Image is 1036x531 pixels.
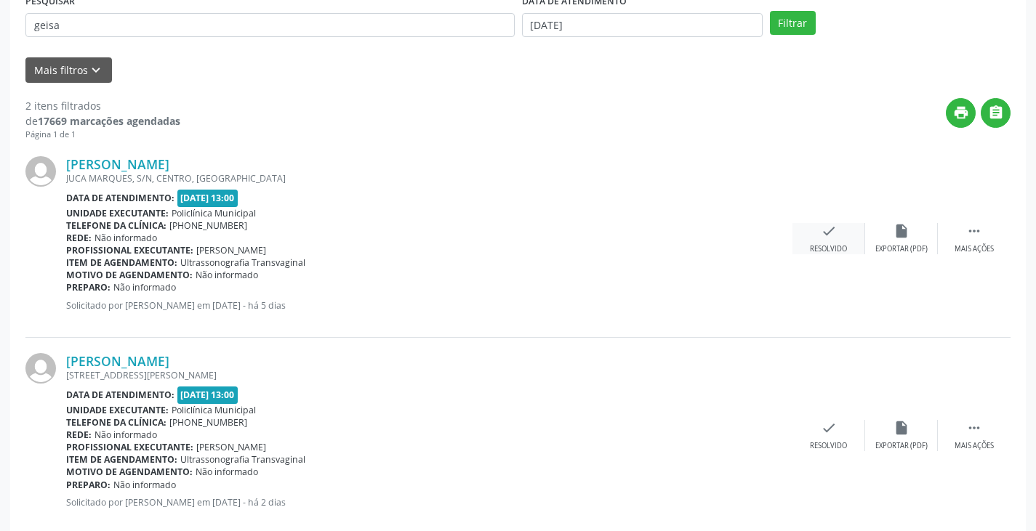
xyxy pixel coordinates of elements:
[66,281,111,293] b: Preparo:
[821,420,837,436] i: check
[875,244,928,254] div: Exportar (PDF)
[196,244,266,256] span: [PERSON_NAME]
[66,479,111,491] b: Preparo:
[66,466,193,478] b: Motivo de agendamento:
[66,232,92,244] b: Rede:
[196,269,258,281] span: Não informado
[66,207,169,219] b: Unidade executante:
[810,441,847,451] div: Resolvido
[955,244,994,254] div: Mais ações
[821,223,837,239] i: check
[88,62,104,78] i: keyboard_arrow_down
[66,496,792,508] p: Solicitado por [PERSON_NAME] em [DATE] - há 2 dias
[25,353,56,384] img: img
[66,156,169,172] a: [PERSON_NAME]
[172,207,256,219] span: Policlínica Municipal
[66,441,193,453] b: Profissional executante:
[810,244,847,254] div: Resolvido
[66,453,177,466] b: Item de agendamento:
[66,299,792,312] p: Solicitado por [PERSON_NAME] em [DATE] - há 5 dias
[981,98,1011,128] button: 
[25,13,515,38] input: Nome, CNS
[66,244,193,256] b: Profissional executante:
[25,129,180,141] div: Página 1 de 1
[113,281,176,293] span: Não informado
[66,353,169,369] a: [PERSON_NAME]
[66,389,174,401] b: Data de atendimento:
[95,232,157,244] span: Não informado
[169,416,247,429] span: [PHONE_NUMBER]
[66,369,792,381] div: [STREET_ADDRESS][PERSON_NAME]
[966,420,982,436] i: 
[66,256,177,269] b: Item de agendamento:
[66,192,174,204] b: Data de atendimento:
[955,441,994,451] div: Mais ações
[953,105,969,121] i: print
[169,219,247,232] span: [PHONE_NUMBER]
[66,416,166,429] b: Telefone da clínica:
[66,219,166,232] b: Telefone da clínica:
[966,223,982,239] i: 
[770,11,816,36] button: Filtrar
[177,190,238,206] span: [DATE] 13:00
[180,453,305,466] span: Ultrassonografia Transvaginal
[66,269,193,281] b: Motivo de agendamento:
[25,156,56,187] img: img
[988,105,1004,121] i: 
[894,420,909,436] i: insert_drive_file
[177,386,238,403] span: [DATE] 13:00
[196,466,258,478] span: Não informado
[875,441,928,451] div: Exportar (PDF)
[894,223,909,239] i: insert_drive_file
[66,429,92,441] b: Rede:
[25,98,180,113] div: 2 itens filtrados
[522,13,763,38] input: Selecione um intervalo
[25,57,112,83] button: Mais filtroskeyboard_arrow_down
[113,479,176,491] span: Não informado
[66,404,169,416] b: Unidade executante:
[25,113,180,129] div: de
[180,256,305,269] span: Ultrassonografia Transvaginal
[172,404,256,416] span: Policlínica Municipal
[196,441,266,453] span: [PERSON_NAME]
[66,172,792,185] div: JUCA MARQUES, S/N, CENTRO, [GEOGRAPHIC_DATA]
[38,114,180,128] strong: 17669 marcações agendadas
[95,429,157,441] span: Não informado
[946,98,976,128] button: print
